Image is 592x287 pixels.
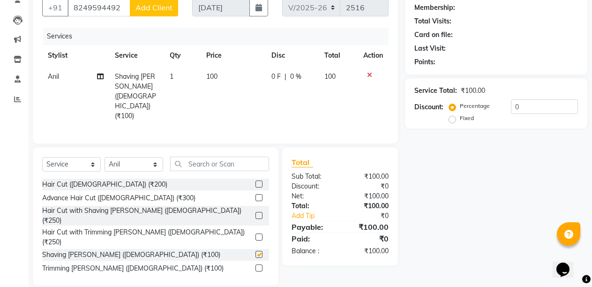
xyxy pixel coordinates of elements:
span: Anil [48,72,59,81]
input: Search or Scan [170,157,269,171]
div: Sub Total: [285,172,340,181]
th: Stylist [42,45,109,66]
div: Last Visit: [414,44,446,53]
div: Discount: [414,102,443,112]
span: 0 % [290,72,301,82]
span: Shaving [PERSON_NAME] ([DEMOGRAPHIC_DATA]) (₹100) [115,72,156,120]
span: 100 [206,72,217,81]
th: Total [319,45,357,66]
div: Shaving [PERSON_NAME] ([DEMOGRAPHIC_DATA]) (₹100) [42,250,220,260]
label: Fixed [460,114,474,122]
div: Trimming [PERSON_NAME] ([DEMOGRAPHIC_DATA]) (₹100) [42,264,224,273]
span: Add Client [135,3,172,12]
span: Total [292,158,313,167]
div: ₹100.00 [461,86,485,96]
div: Hair Cut with Trimming [PERSON_NAME] ([DEMOGRAPHIC_DATA]) (₹250) [42,227,252,247]
div: Total: [285,201,340,211]
div: Payable: [285,221,340,233]
div: Card on file: [414,30,453,40]
div: ₹100.00 [340,191,395,201]
th: Qty [164,45,201,66]
div: Balance : [285,246,340,256]
div: Hair Cut ([DEMOGRAPHIC_DATA]) (₹200) [42,180,167,189]
th: Disc [266,45,319,66]
div: Net: [285,191,340,201]
th: Service [109,45,164,66]
div: Advance Hair Cut ([DEMOGRAPHIC_DATA]) (₹300) [42,193,195,203]
div: Hair Cut with Shaving [PERSON_NAME] ([DEMOGRAPHIC_DATA]) (₹250) [42,206,252,226]
span: | [285,72,286,82]
div: Total Visits: [414,16,451,26]
div: Membership: [414,3,455,13]
iframe: chat widget [553,249,583,278]
span: 100 [324,72,336,81]
div: ₹100.00 [340,246,395,256]
div: Paid: [285,233,340,244]
div: ₹100.00 [340,221,395,233]
span: 0 F [271,72,281,82]
a: Add Tip [285,211,349,221]
div: ₹0 [340,181,395,191]
div: ₹100.00 [340,172,395,181]
div: ₹100.00 [340,201,395,211]
div: Discount: [285,181,340,191]
div: ₹0 [349,211,396,221]
div: Points: [414,57,435,67]
th: Action [358,45,389,66]
div: Service Total: [414,86,457,96]
div: ₹0 [340,233,395,244]
span: 1 [170,72,173,81]
div: Services [43,28,396,45]
th: Price [201,45,266,66]
label: Percentage [460,102,490,110]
